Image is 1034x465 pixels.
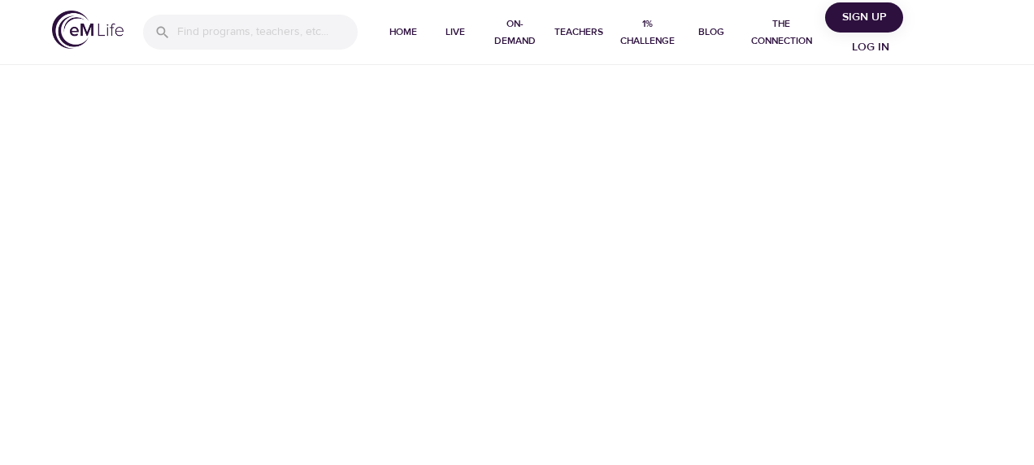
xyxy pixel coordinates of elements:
span: 1% Challenge [616,15,679,50]
input: Find programs, teachers, etc... [177,15,358,50]
span: Log in [838,37,903,58]
span: Sign Up [832,7,897,28]
img: logo [52,11,124,49]
span: On-Demand [488,15,541,50]
span: Home [384,24,423,41]
button: Sign Up [825,2,903,33]
span: Live [436,24,475,41]
button: Log in [832,33,910,63]
span: Blog [692,24,731,41]
span: Teachers [554,24,603,41]
span: The Connection [744,15,819,50]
